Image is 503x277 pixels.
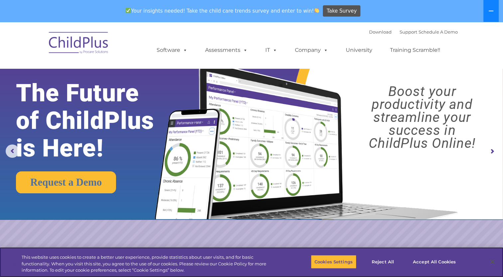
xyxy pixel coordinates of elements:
font: | [369,29,458,35]
span: Take Survey [327,5,357,17]
a: Support [400,29,417,35]
a: Take Survey [323,5,360,17]
a: IT [259,44,284,57]
span: Phone number [92,71,121,76]
img: 👏 [314,8,319,13]
span: Last name [92,44,113,49]
a: University [339,44,379,57]
div: This website uses cookies to create a better user experience, provide statistics about user visit... [22,254,277,274]
img: ChildPlus by Procare Solutions [46,27,112,60]
button: Accept All Cookies [409,255,459,269]
a: Schedule A Demo [419,29,458,35]
button: Cookies Settings [311,255,356,269]
rs-layer: Boost your productivity and streamline your success in ChildPlus Online! [347,85,497,150]
rs-layer: The Future of ChildPlus is Here! [16,79,177,162]
button: Reject All [362,255,404,269]
button: Close [485,254,500,269]
img: ✅ [126,8,131,13]
span: Your insights needed! Take the child care trends survey and enter to win! [123,4,322,17]
a: Training Scramble!! [383,44,447,57]
a: Assessments [198,44,254,57]
a: Software [150,44,194,57]
a: Company [288,44,335,57]
a: Download [369,29,392,35]
a: Request a Demo [16,171,116,193]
